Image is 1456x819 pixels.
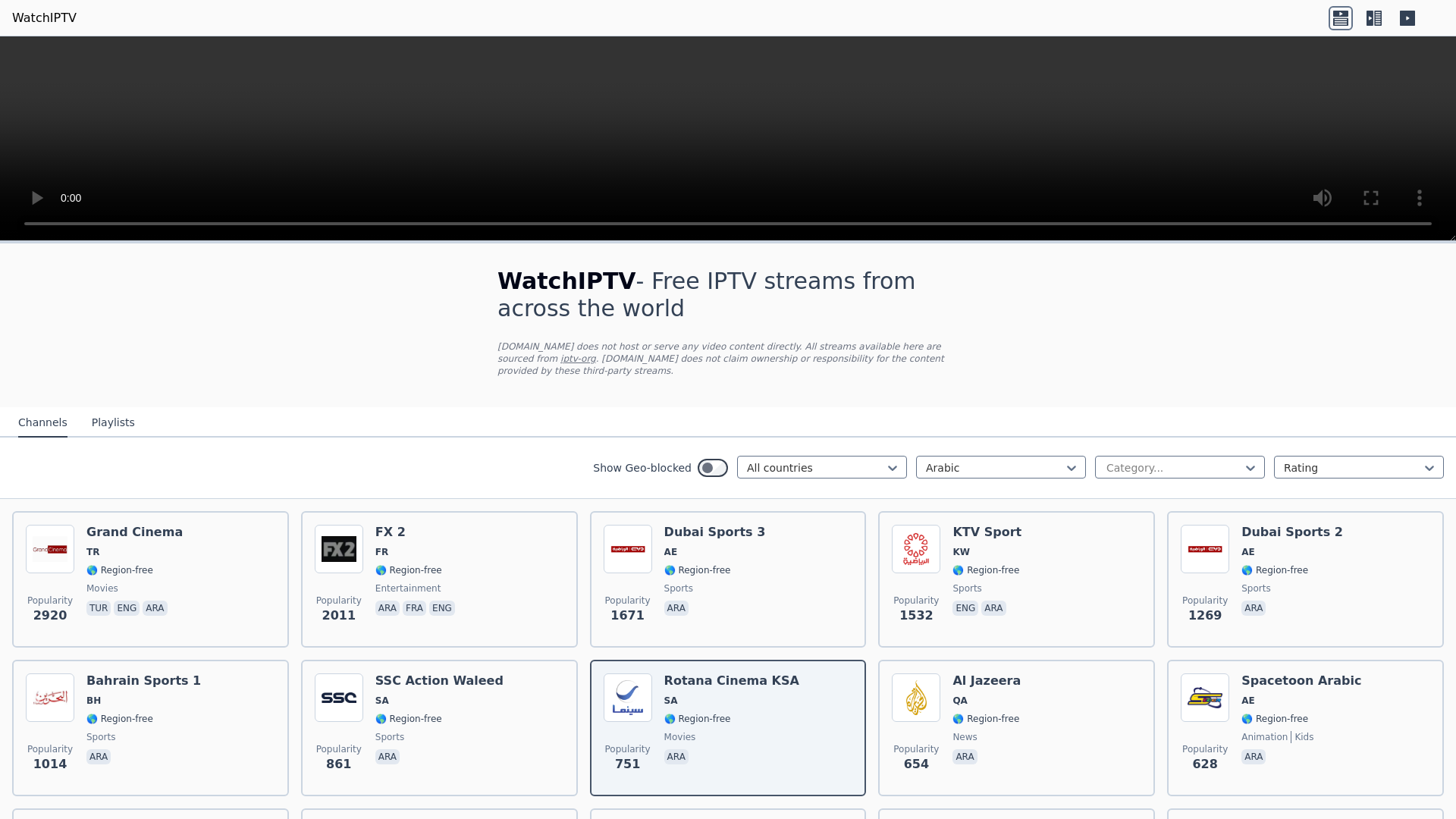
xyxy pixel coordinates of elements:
[893,595,939,607] span: Popularity
[904,755,929,773] span: 654
[981,601,1006,616] p: ara
[610,607,645,625] span: 1671
[604,673,652,722] img: Rotana Cinema KSA
[952,564,1019,576] span: 🌎 Region-free
[143,601,167,616] p: ara
[1188,607,1222,625] span: 1269
[664,713,731,725] span: 🌎 Region-free
[664,601,689,616] p: ara
[1192,755,1217,773] span: 628
[1181,673,1229,722] img: Spacetoon Arabic
[952,525,1021,540] h6: KTV Sport
[86,525,183,540] h6: Grand Cinema
[375,564,442,576] span: 🌎 Region-free
[86,564,153,576] span: 🌎 Region-free
[375,749,400,764] p: ara
[1291,731,1313,743] span: kids
[664,582,693,595] span: sports
[664,749,689,764] p: ara
[615,755,640,773] span: 751
[952,695,968,707] span: QA
[86,713,153,725] span: 🌎 Region-free
[33,755,67,773] span: 1014
[892,673,940,722] img: Al Jazeera
[1241,564,1308,576] span: 🌎 Region-free
[560,353,596,364] a: iptv-org
[605,743,651,755] span: Popularity
[952,546,970,558] span: KW
[375,713,442,725] span: 🌎 Region-free
[316,743,362,755] span: Popularity
[952,582,981,595] span: sports
[892,525,940,573] img: KTV Sport
[1241,673,1361,689] h6: Spacetoon Arabic
[1241,601,1266,616] p: ara
[92,409,135,438] button: Playlists
[375,673,504,689] h6: SSC Action Waleed
[1241,525,1343,540] h6: Dubai Sports 2
[86,673,201,689] h6: Bahrain Sports 1
[664,695,678,707] span: SA
[403,601,426,616] p: fra
[893,743,939,755] span: Popularity
[114,601,140,616] p: eng
[86,749,111,764] p: ara
[497,340,959,377] p: [DOMAIN_NAME] does not host or serve any video content directly. All streams available here are s...
[27,595,73,607] span: Popularity
[1241,713,1308,725] span: 🌎 Region-free
[86,582,118,595] span: movies
[18,409,67,438] button: Channels
[1241,546,1254,558] span: AE
[664,673,799,689] h6: Rotana Cinema KSA
[1241,731,1288,743] span: animation
[86,546,99,558] span: TR
[315,525,363,573] img: FX 2
[664,525,766,540] h6: Dubai Sports 3
[86,601,111,616] p: tur
[27,743,73,755] span: Popularity
[86,695,101,707] span: BH
[1181,525,1229,573] img: Dubai Sports 2
[12,9,77,27] a: WatchIPTV
[375,731,404,743] span: sports
[1182,743,1228,755] span: Popularity
[497,268,959,322] h1: - Free IPTV streams from across the world
[375,695,389,707] span: SA
[899,607,934,625] span: 1532
[952,601,978,616] p: eng
[952,749,977,764] p: ara
[86,731,115,743] span: sports
[664,731,696,743] span: movies
[1182,595,1228,607] span: Popularity
[497,268,636,294] span: WatchIPTV
[326,755,351,773] span: 861
[1241,582,1270,595] span: sports
[429,601,455,616] p: eng
[1241,749,1266,764] p: ara
[316,595,362,607] span: Popularity
[33,607,67,625] span: 2920
[26,673,74,722] img: Bahrain Sports 1
[664,546,677,558] span: AE
[375,582,441,595] span: entertainment
[375,525,458,540] h6: FX 2
[605,595,651,607] span: Popularity
[26,525,74,573] img: Grand Cinema
[315,673,363,722] img: SSC Action Waleed
[1241,695,1254,707] span: AE
[664,564,731,576] span: 🌎 Region-free
[952,673,1021,689] h6: Al Jazeera
[375,546,388,558] span: FR
[322,607,356,625] span: 2011
[604,525,652,573] img: Dubai Sports 3
[952,731,977,743] span: news
[952,713,1019,725] span: 🌎 Region-free
[593,460,692,475] label: Show Geo-blocked
[375,601,400,616] p: ara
